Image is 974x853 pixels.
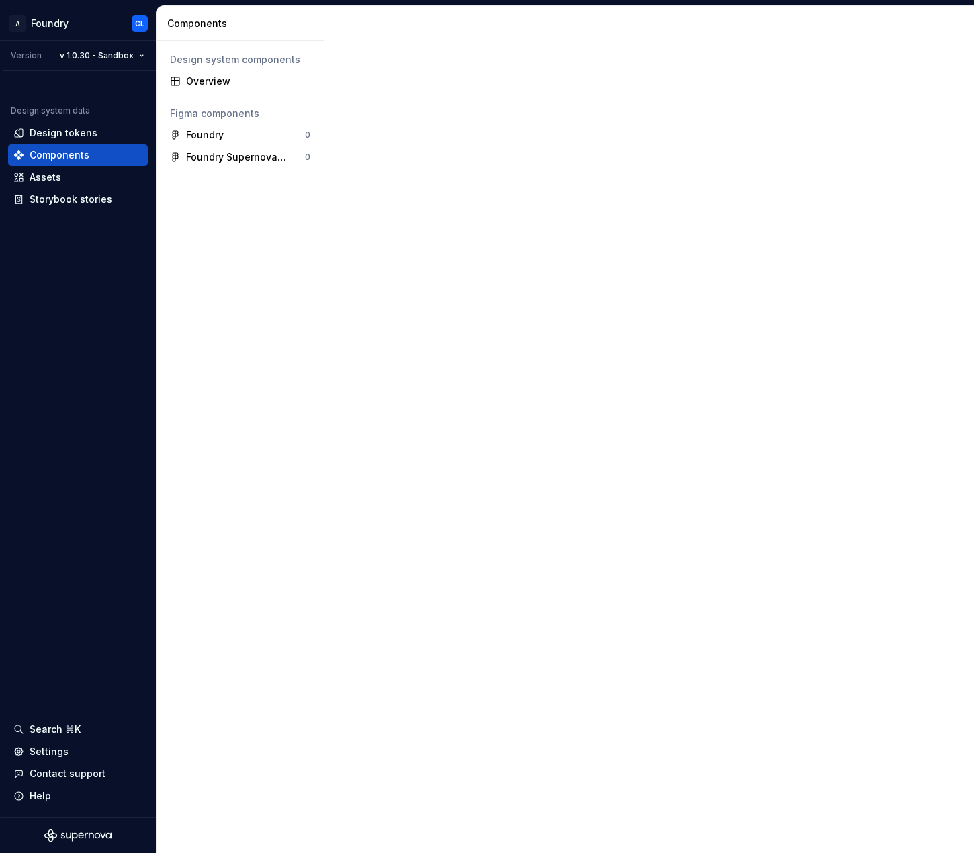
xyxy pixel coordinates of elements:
[8,741,148,762] a: Settings
[11,105,90,116] div: Design system data
[186,128,224,142] div: Foundry
[170,107,310,120] div: Figma components
[8,763,148,784] button: Contact support
[3,9,153,38] button: AFoundryCL
[165,124,316,146] a: Foundry0
[170,53,310,66] div: Design system components
[8,189,148,210] a: Storybook stories
[30,171,61,184] div: Assets
[60,50,134,61] span: v 1.0.30 - Sandbox
[30,745,69,758] div: Settings
[9,15,26,32] div: A
[8,719,148,740] button: Search ⌘K
[135,18,144,29] div: CL
[30,126,97,140] div: Design tokens
[11,50,42,61] div: Version
[30,148,89,162] div: Components
[167,17,318,30] div: Components
[54,46,150,65] button: v 1.0.30 - Sandbox
[44,829,112,842] svg: Supernova Logo
[186,75,310,88] div: Overview
[30,193,112,206] div: Storybook stories
[30,767,105,780] div: Contact support
[8,144,148,166] a: Components
[31,17,69,30] div: Foundry
[186,150,286,164] div: Foundry Supernova Assets
[165,146,316,168] a: Foundry Supernova Assets0
[165,71,316,92] a: Overview
[8,785,148,807] button: Help
[305,130,310,140] div: 0
[30,789,51,803] div: Help
[30,723,81,736] div: Search ⌘K
[8,167,148,188] a: Assets
[8,122,148,144] a: Design tokens
[305,152,310,163] div: 0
